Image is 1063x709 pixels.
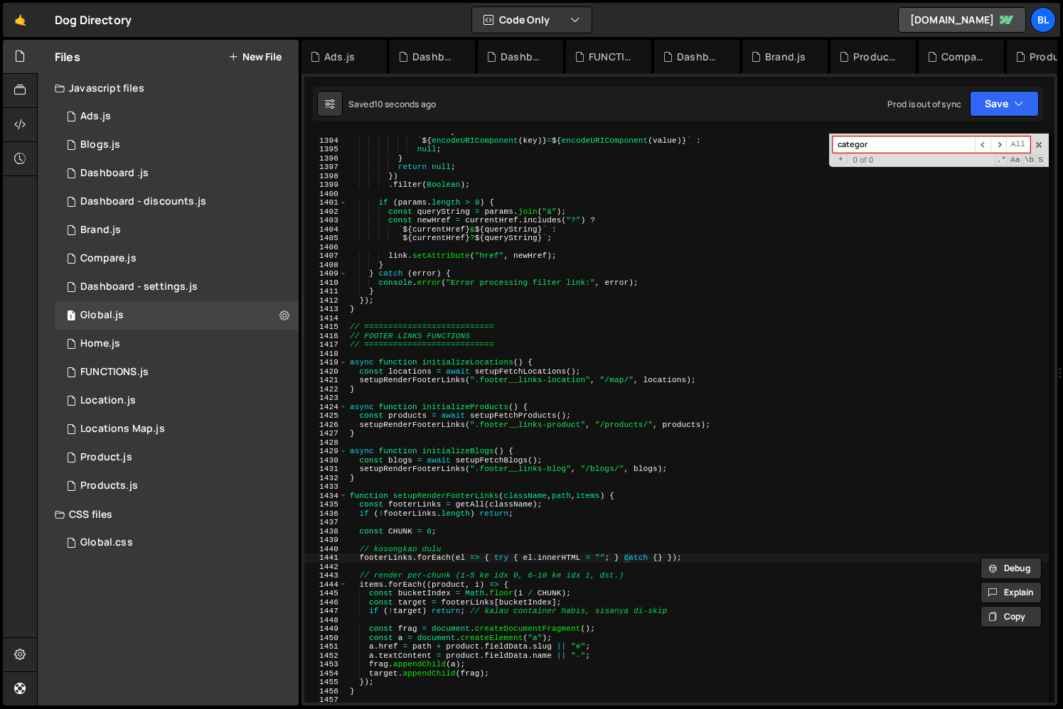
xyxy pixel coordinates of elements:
div: Ads.js [324,50,355,64]
div: 1410 [304,278,348,288]
div: 1406 [304,243,348,252]
div: 1404 [304,225,348,234]
button: Save [970,91,1039,117]
button: Copy [981,606,1042,627]
div: FUNCTIONS.js [80,366,149,379]
div: 1403 [304,216,348,225]
div: 16220/44319.js [55,330,299,358]
div: 16220/43681.js [55,301,299,330]
a: Bl [1030,7,1056,33]
div: 16220/44477.js [55,358,299,386]
div: 1450 [304,634,348,643]
div: Saved [348,98,436,110]
div: 1442 [304,563,348,572]
button: Debug [981,558,1042,579]
div: 1453 [304,660,348,669]
div: 1401 [304,198,348,207]
div: 1399 [304,180,348,190]
h2: Files [55,49,80,65]
div: 1429 [304,447,348,456]
div: 1433 [304,482,348,492]
div: 1423 [304,394,348,403]
div: Locations Map.js [80,423,165,435]
div: 16220/44321.js [55,131,299,159]
div: 1446 [304,598,348,607]
a: 🤙 [3,3,38,37]
div: Product.js [853,50,899,64]
div: 16220/46573.js [55,188,299,216]
div: 1440 [304,545,348,554]
div: 1425 [304,411,348,421]
div: 1455 [304,678,348,687]
div: 1448 [304,616,348,625]
div: 1396 [304,154,348,163]
span: Toggle Replace mode [834,154,848,165]
div: Products.js [80,480,138,492]
input: Search for [833,136,975,153]
div: 1443 [304,571,348,580]
span: RegExp Search [995,154,1008,166]
div: 1452 [304,651,348,661]
div: 1426 [304,421,348,430]
div: 1439 [304,536,348,545]
span: Search In Selection [1037,154,1045,166]
div: 1449 [304,624,348,634]
div: 1434 [304,492,348,501]
div: Global.css [80,536,133,549]
div: Dashboard - discounts.js [80,195,206,208]
div: 1416 [304,332,348,341]
div: CSS files [38,500,299,529]
div: 1447 [304,607,348,616]
div: 1394 [304,136,348,146]
div: 1456 [304,687,348,696]
button: New File [228,51,282,63]
div: Javascript files [38,74,299,102]
div: Brand.js [80,224,121,237]
div: 1457 [304,696,348,705]
span: CaseSensitive Search [1009,154,1022,166]
div: 1436 [304,509,348,519]
div: 1431 [304,465,348,474]
div: 10 seconds ago [374,98,436,110]
div: 1415 [304,323,348,332]
div: 16220/44393.js [55,443,299,472]
div: 1421 [304,376,348,385]
div: 1438 [304,527,348,536]
div: 16220/44476.js [55,273,299,301]
button: Explain [981,582,1042,603]
div: 1445 [304,589,348,598]
: 16220/43679.js [55,386,299,415]
div: 1413 [304,305,348,314]
div: Dashboard - settings.js [80,281,198,293]
span: ​ [975,136,990,153]
div: Dashboard - settings.js [677,50,722,64]
div: Home.js [80,337,120,350]
div: 1437 [304,518,348,527]
div: 16220/47090.js [55,102,299,131]
div: 16220/44328.js [55,244,299,273]
div: 1441 [304,553,348,563]
div: 1418 [304,350,348,359]
div: Location.js [80,394,136,407]
span: 0 of 0 [848,156,879,165]
div: Prod is out of sync [887,98,961,110]
div: 1414 [304,314,348,323]
div: 1407 [304,251,348,261]
div: 1424 [304,403,348,412]
button: Code Only [472,7,592,33]
a: [DOMAIN_NAME] [898,7,1026,33]
div: 1454 [304,669,348,678]
div: Dashboard .js [501,50,546,64]
div: Dashboard - discounts.js [412,50,458,64]
div: 1398 [304,172,348,181]
div: 1405 [304,234,348,243]
div: FUNCTIONS.js [589,50,634,64]
div: 1427 [304,429,348,438]
div: 1422 [304,385,348,394]
div: 16220/44324.js [55,472,299,500]
span: Whole Word Search [1023,154,1036,166]
div: 1408 [304,261,348,270]
div: Dog Directory [55,11,132,28]
div: 1400 [304,190,348,199]
span: 1 [67,311,75,323]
